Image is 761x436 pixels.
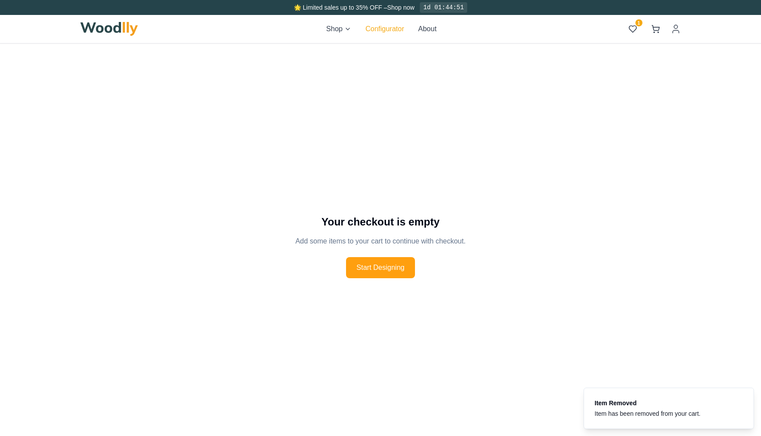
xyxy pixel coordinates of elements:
a: Shop now [387,4,415,11]
button: Shop [326,24,351,34]
p: Add some items to your cart to continue with checkout. [296,236,466,247]
button: Configurator [365,24,404,34]
h1: Your checkout is empty [296,215,466,229]
span: 1 [635,19,642,26]
span: 🌟 Limited sales up to 35% OFF – [294,4,387,11]
button: 1 [625,21,641,37]
img: Woodlly [80,22,138,36]
div: 1d 01:44:51 [420,2,467,13]
button: About [418,24,436,34]
div: Item has been removed from your cart. [595,409,700,418]
div: Item Removed [595,399,700,407]
button: Start Designing [346,257,415,278]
